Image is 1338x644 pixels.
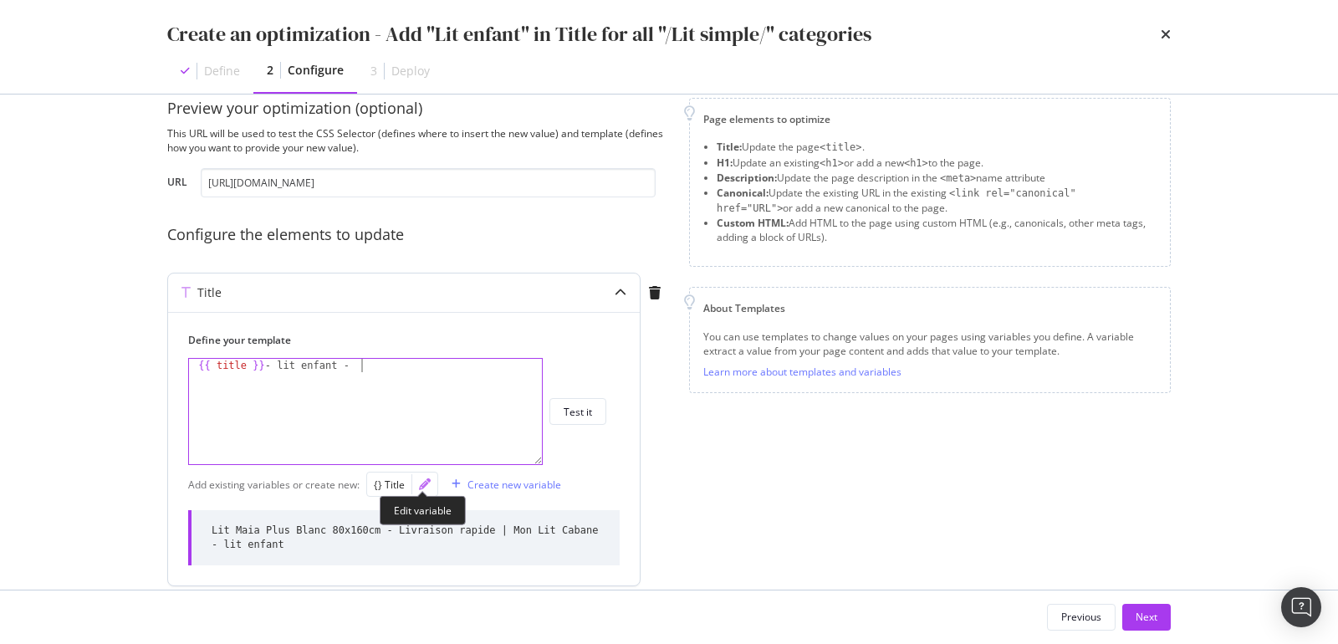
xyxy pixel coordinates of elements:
[549,398,606,425] button: Test it
[370,63,377,79] div: 3
[212,524,600,552] div: Lit Maia Plus Blanc 80x160cm - Livraison rapide | Mon Lit Cabane - lit enfant
[380,496,466,525] div: Edit variable
[940,172,976,184] span: <meta>
[703,365,901,379] a: Learn more about templates and variables
[717,186,1157,216] li: Update the existing URL in the existing or add a new canonical to the page.
[703,330,1157,358] div: You can use templates to change values on your pages using variables you define. A variable extra...
[717,171,1157,186] li: Update the page description in the name attribute
[167,20,871,49] div: Create an optimization - Add "Lit enfant" in Title for all "/Lit simple/" categories
[374,478,405,492] div: {} Title
[703,301,1157,315] div: About Templates
[288,62,344,79] div: Configure
[1122,604,1171,631] button: Next
[167,224,669,246] div: Configure the elements to update
[419,478,431,490] div: pencil
[445,471,561,498] button: Create new variable
[197,284,222,301] div: Title
[1161,20,1171,49] div: times
[717,187,1076,214] span: <link rel="canonical" href="URL">
[717,216,789,230] strong: Custom HTML:
[717,140,742,154] strong: Title:
[717,216,1157,244] li: Add HTML to the page using custom HTML (e.g., canonicals, other meta tags, adding a block of URLs).
[391,63,430,79] div: Deploy
[717,156,1157,171] li: Update an existing or add a new to the page.
[188,478,360,492] div: Add existing variables or create new:
[1136,610,1157,624] div: Next
[167,98,669,120] div: Preview your optimization (optional)
[267,62,273,79] div: 2
[703,112,1157,126] div: Page elements to optimize
[717,186,769,200] strong: Canonical:
[1061,610,1101,624] div: Previous
[167,126,669,155] div: This URL will be used to test the CSS Selector (defines where to insert the new value) and templa...
[374,474,405,494] button: {} Title
[564,405,592,419] div: Test it
[201,168,656,197] input: https://www.example.com
[820,141,862,153] span: <title>
[717,171,777,185] strong: Description:
[467,478,561,492] div: Create new variable
[904,157,928,169] span: <h1>
[717,156,733,170] strong: H1:
[820,157,844,169] span: <h1>
[167,175,187,193] label: URL
[717,140,1157,155] li: Update the page .
[188,333,606,347] label: Define your template
[204,63,240,79] div: Define
[1047,604,1116,631] button: Previous
[1281,587,1321,627] div: Open Intercom Messenger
